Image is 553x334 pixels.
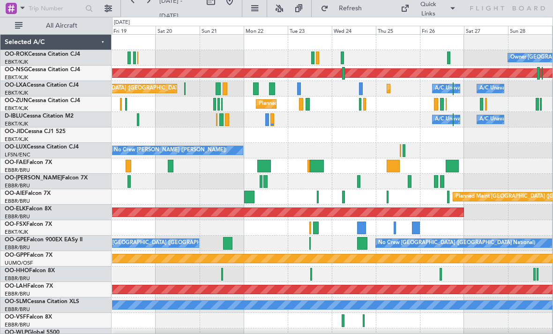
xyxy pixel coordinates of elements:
[112,26,156,34] div: Fri 19
[5,67,80,73] a: OO-NSGCessna Citation CJ4
[5,129,66,134] a: OO-JIDCessna CJ1 525
[5,237,27,243] span: OO-GPE
[5,52,80,57] a: OO-ROKCessna Citation CJ4
[5,113,23,119] span: D-IBLU
[5,98,80,104] a: OO-ZUNCessna Citation CJ4
[5,82,27,88] span: OO-LXA
[5,299,79,304] a: OO-SLMCessna Citation XLS
[29,1,82,15] input: Trip Number
[10,18,102,33] button: All Aircraft
[5,275,30,282] a: EBBR/BRU
[5,182,30,189] a: EBBR/BRU
[5,283,53,289] a: OO-LAHFalcon 7X
[24,22,99,29] span: All Aircraft
[259,97,368,111] div: Planned Maint Kortrijk-[GEOGRAPHIC_DATA]
[5,206,52,212] a: OO-ELKFalcon 8X
[5,160,26,165] span: OO-FAE
[114,19,130,27] div: [DATE]
[5,167,30,174] a: EBBR/BRU
[5,151,30,158] a: LFSN/ENC
[5,306,30,313] a: EBBR/BRU
[5,113,74,119] a: D-IBLUCessna Citation M2
[5,314,26,320] span: OO-VSF
[464,26,508,34] div: Sat 27
[5,237,82,243] a: OO-GPEFalcon 900EX EASy II
[5,82,79,88] a: OO-LXACessna Citation CJ4
[316,1,373,16] button: Refresh
[5,252,27,258] span: OO-GPP
[288,26,332,34] div: Tue 23
[5,283,27,289] span: OO-LAH
[5,222,52,227] a: OO-FSXFalcon 7X
[5,74,28,81] a: EBKT/KJK
[5,213,30,220] a: EBBR/BRU
[5,244,30,251] a: EBBR/BRU
[5,268,29,274] span: OO-HHO
[5,252,52,258] a: OO-GPPFalcon 7X
[244,26,288,34] div: Mon 22
[5,89,28,96] a: EBKT/KJK
[5,198,30,205] a: EBBR/BRU
[5,191,51,196] a: OO-AIEFalcon 7X
[5,160,52,165] a: OO-FAEFalcon 7X
[5,268,55,274] a: OO-HHOFalcon 8X
[378,236,535,250] div: No Crew [GEOGRAPHIC_DATA] ([GEOGRAPHIC_DATA] National)
[376,26,420,34] div: Thu 25
[5,144,79,150] a: OO-LUXCessna Citation CJ4
[200,26,244,34] div: Sun 21
[330,5,370,12] span: Refresh
[508,26,552,34] div: Sun 28
[114,143,226,157] div: No Crew [PERSON_NAME] ([PERSON_NAME])
[5,120,28,127] a: EBKT/KJK
[90,236,247,250] div: No Crew [GEOGRAPHIC_DATA] ([GEOGRAPHIC_DATA] National)
[5,229,28,236] a: EBKT/KJK
[5,98,28,104] span: OO-ZUN
[5,321,30,328] a: EBBR/BRU
[5,222,26,227] span: OO-FSX
[5,260,33,267] a: UUMO/OSF
[5,206,26,212] span: OO-ELK
[5,191,25,196] span: OO-AIE
[420,26,464,34] div: Fri 26
[479,82,518,96] div: A/C Unavailable
[5,175,88,181] a: OO-[PERSON_NAME]Falcon 7X
[5,105,28,112] a: EBKT/KJK
[5,144,27,150] span: OO-LUX
[5,290,30,297] a: EBBR/BRU
[5,299,27,304] span: OO-SLM
[389,82,499,96] div: Planned Maint Kortrijk-[GEOGRAPHIC_DATA]
[5,314,52,320] a: OO-VSFFalcon 8X
[5,59,28,66] a: EBKT/KJK
[5,136,28,143] a: EBKT/KJK
[156,26,200,34] div: Sat 20
[396,1,461,16] button: Quick Links
[5,175,62,181] span: OO-[PERSON_NAME]
[332,26,376,34] div: Wed 24
[5,52,28,57] span: OO-ROK
[5,129,24,134] span: OO-JID
[5,67,28,73] span: OO-NSG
